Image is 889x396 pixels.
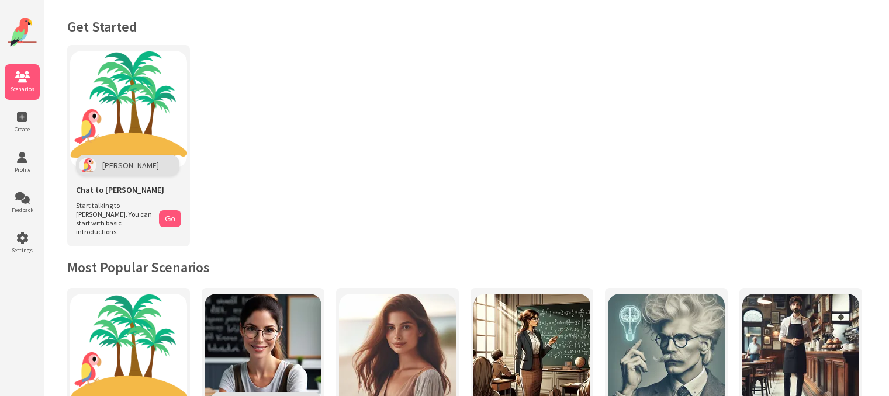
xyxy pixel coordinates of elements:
img: Chat with Polly [70,51,187,168]
h2: Most Popular Scenarios [67,258,866,276]
h1: Get Started [67,18,866,36]
span: Settings [5,246,40,254]
span: Feedback [5,206,40,214]
span: Create [5,126,40,133]
img: Polly [79,158,96,173]
span: Chat to [PERSON_NAME] [76,185,164,195]
button: Go [159,210,181,227]
span: [PERSON_NAME] [102,160,159,171]
span: Profile [5,166,40,173]
span: Start talking to [PERSON_NAME]. You can start with basic introductions. [76,201,153,236]
span: Scenarios [5,85,40,93]
img: Website Logo [8,18,37,47]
